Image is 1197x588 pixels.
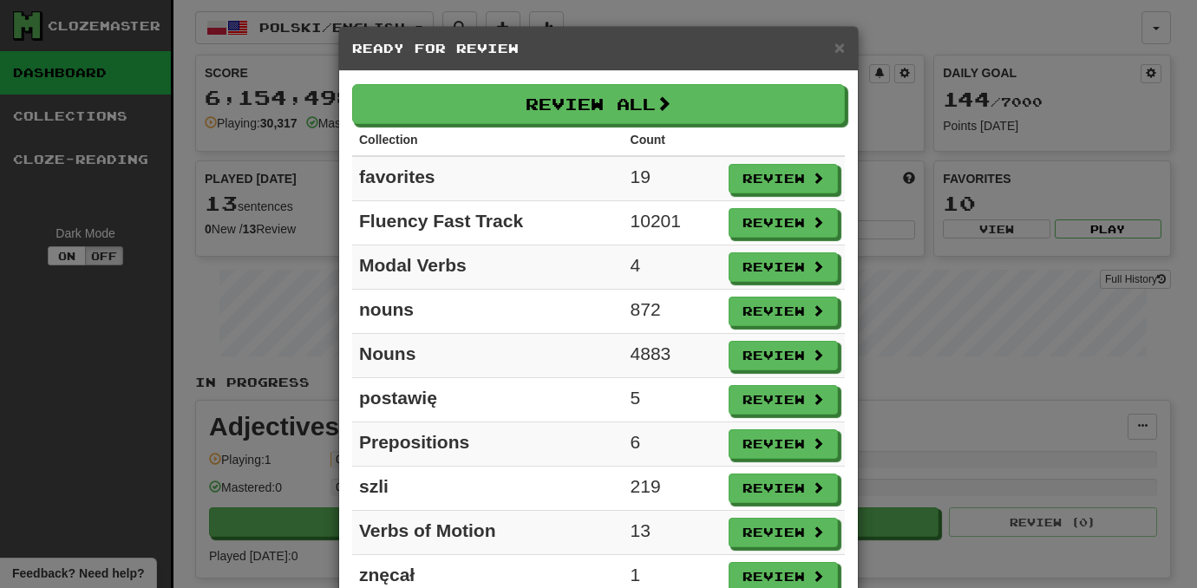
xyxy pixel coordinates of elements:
[624,334,722,378] td: 4883
[624,156,722,201] td: 19
[352,40,845,57] h5: Ready for Review
[729,518,838,547] button: Review
[729,208,838,238] button: Review
[729,297,838,326] button: Review
[624,511,722,555] td: 13
[352,378,624,422] td: postawię
[624,290,722,334] td: 872
[352,334,624,378] td: Nouns
[624,201,722,245] td: 10201
[352,422,624,467] td: Prepositions
[624,378,722,422] td: 5
[729,385,838,415] button: Review
[624,245,722,290] td: 4
[729,429,838,459] button: Review
[352,84,845,124] button: Review All
[624,124,722,156] th: Count
[729,164,838,193] button: Review
[729,341,838,370] button: Review
[729,252,838,282] button: Review
[834,37,845,57] span: ×
[352,467,624,511] td: szli
[834,38,845,56] button: Close
[352,290,624,334] td: nouns
[352,245,624,290] td: Modal Verbs
[624,467,722,511] td: 219
[352,201,624,245] td: Fluency Fast Track
[624,422,722,467] td: 6
[352,156,624,201] td: favorites
[729,474,838,503] button: Review
[352,511,624,555] td: Verbs of Motion
[352,124,624,156] th: Collection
